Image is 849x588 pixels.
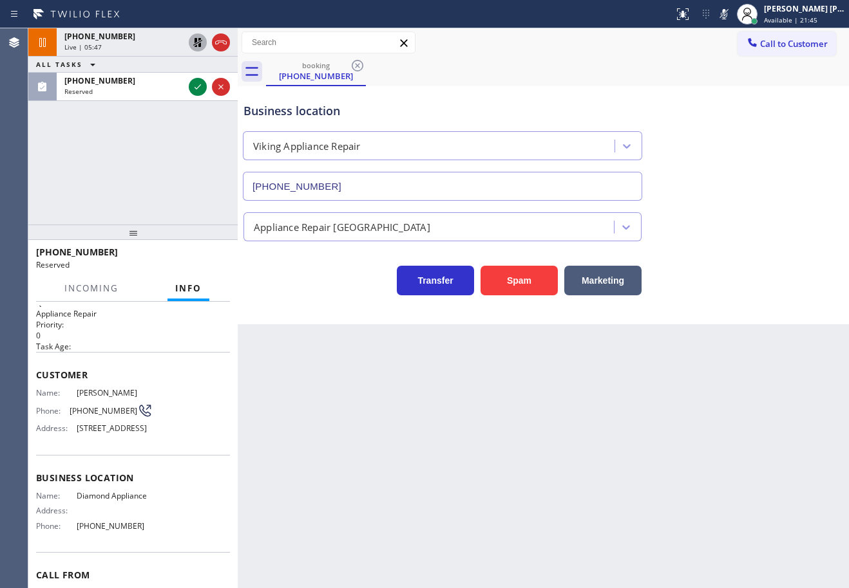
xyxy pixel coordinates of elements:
[36,330,230,341] p: 0
[36,423,77,433] span: Address:
[189,78,207,96] button: Accept
[36,60,82,69] span: ALL TASKS
[28,57,108,72] button: ALL TASKS
[70,406,137,416] span: [PHONE_NUMBER]
[242,32,415,53] input: Search
[36,406,70,416] span: Phone:
[36,491,77,501] span: Name:
[77,521,153,531] span: [PHONE_NUMBER]
[64,87,93,96] span: Reserved
[254,219,430,234] div: Appliance Repair [GEOGRAPHIC_DATA]
[77,423,153,433] span: [STREET_ADDRESS]
[64,42,102,51] span: Live | 05:47
[36,319,230,330] h2: Priority:
[36,341,230,352] h2: Task Age:
[36,308,230,319] p: Appliance Repair
[36,472,230,484] span: Business location
[243,172,642,201] input: Phone Number
[64,31,135,42] span: [PHONE_NUMBER]
[77,491,153,501] span: Diamond Appliance
[212,33,230,51] button: Hang up
[764,15,817,24] span: Available | 21:45
[189,33,207,51] button: Unhold Customer
[481,266,558,295] button: Spam
[36,506,77,515] span: Address:
[36,246,118,258] span: [PHONE_NUMBER]
[36,369,230,381] span: Customer
[397,266,474,295] button: Transfer
[64,282,119,294] span: Incoming
[36,388,77,398] span: Name:
[267,57,365,85] div: (760) 490-1030
[36,259,70,270] span: Reserved
[760,38,828,50] span: Call to Customer
[167,276,209,301] button: Info
[77,388,153,398] span: [PERSON_NAME]
[57,276,126,301] button: Incoming
[212,78,230,96] button: Reject
[36,521,77,531] span: Phone:
[64,75,135,86] span: [PHONE_NUMBER]
[738,32,836,56] button: Call to Customer
[564,266,642,295] button: Marketing
[715,5,733,23] button: Mute
[36,569,230,581] span: Call From
[175,282,202,294] span: Info
[253,139,361,154] div: Viking Appliance Repair
[267,60,365,70] div: booking
[267,70,365,82] div: [PHONE_NUMBER]
[243,102,642,120] div: Business location
[764,3,845,14] div: [PERSON_NAME] [PERSON_NAME] Dahil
